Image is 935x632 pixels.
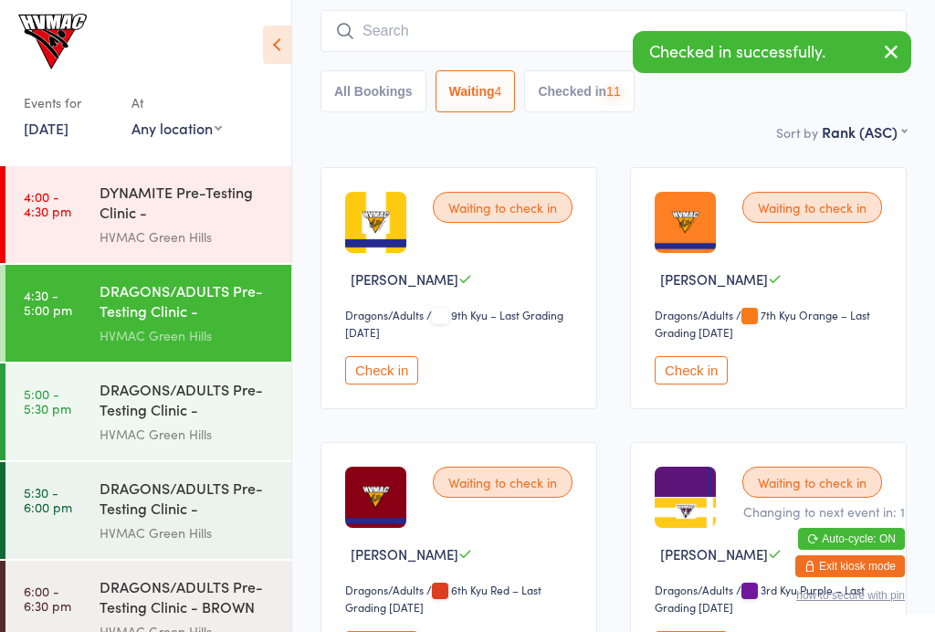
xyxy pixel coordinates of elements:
[5,363,291,460] a: 5:00 -5:30 pmDRAGONS/ADULTS Pre-Testing Clinic - (INTERMEDIATES...HVMAC Green Hills
[433,467,573,498] div: Waiting to check in
[655,467,716,528] img: image1750899789.png
[100,522,276,543] div: HVMAC Green Hills
[345,192,406,253] img: image1750900604.png
[433,192,573,223] div: Waiting to check in
[742,192,882,223] div: Waiting to check in
[100,424,276,445] div: HVMAC Green Hills
[100,379,276,424] div: DRAGONS/ADULTS Pre-Testing Clinic - (INTERMEDIATES...
[345,307,424,322] div: Dragons/Adults
[776,123,818,142] label: Sort by
[100,226,276,248] div: HVMAC Green Hills
[345,307,563,340] span: / 9th Kyu – Last Grading [DATE]
[655,582,733,597] div: Dragons/Adults
[345,467,406,528] img: image1749855451.png
[795,555,905,577] button: Exit kiosk mode
[345,356,418,384] button: Check in
[24,189,71,218] time: 4:00 - 4:30 pm
[5,166,291,263] a: 4:00 -4:30 pmDYNAMITE Pre-Testing Clinic - Intermediate/Advance...HVMAC Green Hills
[655,307,870,340] span: / 7th Kyu Orange – Last Grading [DATE]
[351,269,458,289] span: [PERSON_NAME]
[100,478,276,522] div: DRAGONS/ADULTS Pre-Testing Clinic - ADVANCED
[5,462,291,559] a: 5:30 -6:00 pmDRAGONS/ADULTS Pre-Testing Clinic - ADVANCEDHVMAC Green Hills
[606,84,621,99] div: 11
[742,467,882,498] div: Waiting to check in
[320,10,907,52] input: Search
[24,584,71,613] time: 6:00 - 6:30 pm
[24,485,72,514] time: 5:30 - 6:00 pm
[660,544,768,564] span: [PERSON_NAME]
[495,84,502,99] div: 4
[524,70,634,112] button: Checked in11
[822,121,907,142] div: Rank (ASC)
[633,31,911,73] div: Checked in successfully.
[24,386,71,416] time: 5:00 - 5:30 pm
[655,192,716,253] img: image1750902774.png
[131,118,222,138] div: Any location
[796,589,905,602] button: how to secure with pin
[743,502,905,521] div: Changing to next event in: 1
[351,544,458,564] span: [PERSON_NAME]
[131,88,222,118] div: At
[320,70,426,112] button: All Bookings
[100,576,276,621] div: DRAGONS/ADULTS Pre-Testing Clinic - BROWN BELTS
[24,288,72,317] time: 4:30 - 5:00 pm
[660,269,768,289] span: [PERSON_NAME]
[655,356,728,384] button: Check in
[100,280,276,325] div: DRAGONS/ADULTS Pre-Testing Clinic - (BEGINNERS)
[24,88,113,118] div: Events for
[100,325,276,346] div: HVMAC Green Hills
[100,182,276,226] div: DYNAMITE Pre-Testing Clinic - Intermediate/Advance...
[5,265,291,362] a: 4:30 -5:00 pmDRAGONS/ADULTS Pre-Testing Clinic - (BEGINNERS)HVMAC Green Hills
[798,528,905,550] button: Auto-cycle: ON
[655,307,733,322] div: Dragons/Adults
[345,582,424,597] div: Dragons/Adults
[436,70,516,112] button: Waiting4
[24,118,68,138] a: [DATE]
[18,14,87,69] img: Hunter Valley Martial Arts Centre Green Hills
